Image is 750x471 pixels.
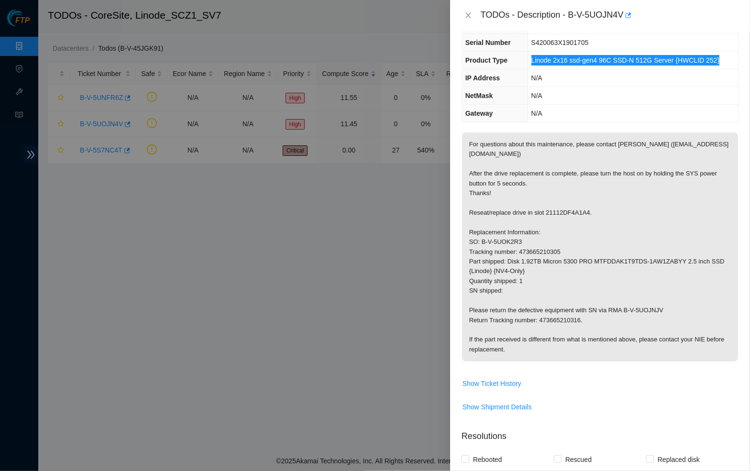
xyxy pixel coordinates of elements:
[462,422,739,443] p: Resolutions
[465,110,493,117] span: Gateway
[465,39,511,46] span: Serial Number
[462,376,522,391] button: Show Ticket History
[462,132,738,361] p: For questions about this maintenance, please contact [PERSON_NAME] ([EMAIL_ADDRESS][DOMAIN_NAME])...
[465,56,507,64] span: Product Type
[463,402,532,412] span: Show Shipment Details
[531,74,542,82] span: N/A
[465,92,493,99] span: NetMask
[465,74,500,82] span: IP Address
[464,11,472,19] span: close
[531,92,542,99] span: N/A
[469,452,506,467] span: Rebooted
[531,110,542,117] span: N/A
[654,452,704,467] span: Replaced disk
[531,56,720,64] span: Linode 2x16 ssd-gen4 96C SSD-N 512G Server {HWCLID 252}
[481,8,739,23] div: TODOs - Description - B-V-5UOJN4V
[463,378,521,389] span: Show Ticket History
[531,39,589,46] span: S420063X1901705
[462,11,475,20] button: Close
[562,452,596,467] span: Rescued
[462,399,532,415] button: Show Shipment Details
